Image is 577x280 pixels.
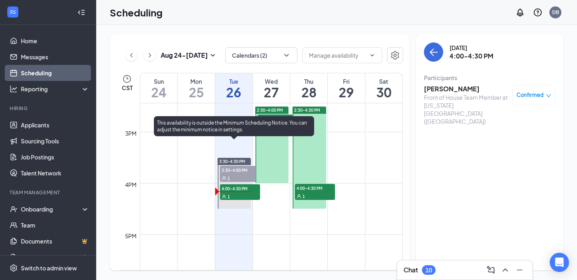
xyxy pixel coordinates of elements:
span: 2:30-3:00 PM [258,115,298,123]
button: ChevronLeft [125,49,137,61]
a: August 26, 2025 [215,73,252,103]
svg: SmallChevronDown [208,50,218,60]
svg: User [222,176,226,181]
svg: User [297,194,301,199]
a: August 27, 2025 [253,73,290,103]
span: 4:00-4:30 PM [295,184,335,192]
div: Onboarding [21,205,83,213]
input: Manage availability [309,51,366,60]
h1: 28 [290,85,327,99]
svg: Clock [122,74,132,84]
span: 4:00-4:30 PM [220,184,260,192]
h3: Aug 24 - [DATE] [161,51,208,60]
a: August 25, 2025 [178,73,215,103]
div: 5pm [123,232,138,240]
a: Home [21,33,89,49]
h3: 4:00-4:30 PM [450,52,493,60]
a: SurveysCrown [21,249,89,265]
a: Talent Network [21,165,89,181]
svg: ChevronRight [146,50,154,60]
span: CST [122,84,133,92]
span: 2:30-4:30 PM [294,107,320,113]
div: Reporting [21,85,90,93]
span: 1 [228,194,230,199]
div: This availability is outside the Minimum Scheduling Notice. You can adjust the minimum notice in ... [154,116,314,136]
h1: 27 [253,85,290,99]
span: down [546,93,551,99]
h3: [PERSON_NAME] [424,85,508,93]
div: Sat [365,77,402,85]
div: Front of House Team Member at [US_STATE][GEOGRAPHIC_DATA] ([GEOGRAPHIC_DATA]) [424,93,508,125]
svg: ChevronDown [369,52,375,58]
svg: Analysis [10,85,18,93]
a: Messages [21,49,89,65]
svg: Notifications [515,8,525,17]
a: Applicants [21,117,89,133]
svg: User [222,194,226,199]
button: ChevronUp [499,264,512,276]
span: 3:30-4:30 PM [219,159,245,164]
div: 3pm [123,129,138,138]
div: 4pm [123,180,138,189]
a: Job Postings [21,149,89,165]
div: 10 [426,267,432,274]
button: ChevronRight [144,49,156,61]
div: Thu [290,77,327,85]
a: DocumentsCrown [21,233,89,249]
svg: Minimize [515,265,525,275]
a: Scheduling [21,65,89,81]
div: [DATE] [450,44,493,52]
svg: QuestionInfo [533,8,543,17]
div: Team Management [10,189,88,196]
svg: Collapse [77,8,85,16]
button: Settings [387,47,403,63]
h1: 24 [140,85,177,99]
h1: 25 [178,85,215,99]
svg: WorkstreamLogo [9,8,17,16]
button: ComposeMessage [484,264,497,276]
svg: ArrowLeft [429,47,438,57]
div: DB [552,9,559,16]
div: Mon [178,77,215,85]
div: Sun [140,77,177,85]
div: Fri [328,77,365,85]
span: Confirmed [516,91,544,99]
button: Calendars (2)ChevronDown [225,47,297,63]
span: 1 [303,193,305,199]
svg: UserCheck [10,205,18,213]
a: August 30, 2025 [365,73,402,103]
svg: Settings [10,264,18,272]
svg: ChevronDown [282,51,291,59]
span: 3:30-4:00 PM [220,166,260,174]
button: back-button [424,42,443,62]
h1: Scheduling [110,6,163,19]
svg: ChevronUp [500,265,510,275]
a: Sourcing Tools [21,133,89,149]
a: August 29, 2025 [328,73,365,103]
a: August 24, 2025 [140,73,177,103]
h3: Chat [403,266,418,274]
h1: 29 [328,85,365,99]
a: August 28, 2025 [290,73,327,103]
a: Team [21,217,89,233]
button: Minimize [513,264,526,276]
span: 1 [228,175,230,181]
span: 2:30-4:00 PM [257,107,283,113]
div: Wed [253,77,290,85]
div: Tue [215,77,252,85]
h1: 26 [215,85,252,99]
div: Participants [424,74,555,82]
svg: ChevronLeft [127,50,135,60]
div: Hiring [10,105,88,112]
svg: Settings [390,50,400,60]
h1: 30 [365,85,402,99]
div: Switch to admin view [21,264,77,272]
svg: ComposeMessage [486,265,496,275]
div: Open Intercom Messenger [550,253,569,272]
